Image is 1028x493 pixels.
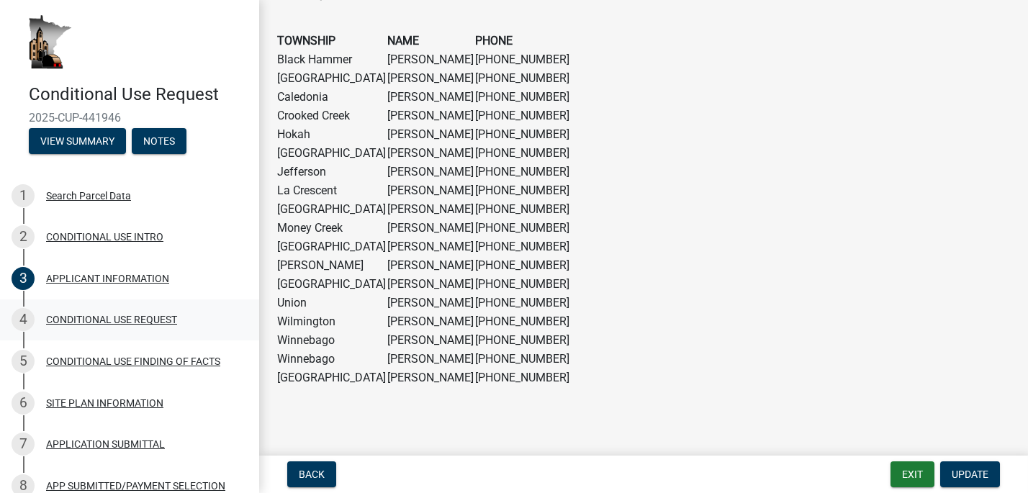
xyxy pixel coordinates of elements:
div: 2 [12,225,35,248]
td: Wilmington [276,312,387,331]
div: 4 [12,308,35,331]
div: 1 [12,184,35,207]
span: Update [952,469,988,480]
td: [PERSON_NAME] [387,350,474,368]
td: [PHONE_NUMBER] [474,219,570,238]
td: [PERSON_NAME] [387,107,474,125]
td: [PHONE_NUMBER] [474,368,570,387]
td: [PERSON_NAME] [387,331,474,350]
td: [PERSON_NAME] [387,312,474,331]
td: Winnebago [276,350,387,368]
div: SITE PLAN INFORMATION [46,398,163,408]
td: [PHONE_NUMBER] [474,238,570,256]
button: View Summary [29,128,126,154]
strong: TOWNSHIP [277,34,335,48]
strong: NAME [387,34,419,48]
td: [PHONE_NUMBER] [474,107,570,125]
div: Search Parcel Data [46,191,131,201]
div: CONDITIONAL USE INTRO [46,232,163,242]
td: Hokah [276,125,387,144]
div: 5 [12,350,35,373]
td: [PHONE_NUMBER] [474,200,570,219]
td: Jefferson [276,163,387,181]
td: Winnebago [276,331,387,350]
td: [PERSON_NAME] [387,181,474,200]
td: [PERSON_NAME] [387,125,474,144]
td: [PHONE_NUMBER] [474,312,570,331]
td: [PERSON_NAME] [387,200,474,219]
td: Union [276,294,387,312]
td: [PERSON_NAME] [387,69,474,88]
img: Houston County, Minnesota [29,15,72,69]
td: [PHONE_NUMBER] [474,144,570,163]
div: CONDITIONAL USE REQUEST [46,315,177,325]
div: APPLICATION SUBMITTAL [46,439,165,449]
h4: Conditional Use Request [29,84,248,105]
td: [PERSON_NAME] [387,256,474,275]
td: [PHONE_NUMBER] [474,163,570,181]
div: 3 [12,267,35,290]
td: [PHONE_NUMBER] [474,88,570,107]
td: [PHONE_NUMBER] [474,50,570,69]
button: Notes [132,128,186,154]
td: [GEOGRAPHIC_DATA] [276,368,387,387]
td: [PERSON_NAME] [387,50,474,69]
td: [PHONE_NUMBER] [474,69,570,88]
td: [PHONE_NUMBER] [474,125,570,144]
td: [PERSON_NAME] [387,163,474,181]
wm-modal-confirm: Notes [132,136,186,148]
td: Caledonia [276,88,387,107]
td: [PERSON_NAME] [387,238,474,256]
td: [PERSON_NAME] [387,275,474,294]
td: [GEOGRAPHIC_DATA] [276,275,387,294]
td: [PERSON_NAME] [387,294,474,312]
td: Black Hammer [276,50,387,69]
td: [PERSON_NAME] [387,88,474,107]
span: 2025-CUP-441946 [29,111,230,125]
td: [PERSON_NAME] [387,368,474,387]
div: CONDITIONAL USE FINDING OF FACTS [46,356,220,366]
td: [PHONE_NUMBER] [474,275,570,294]
button: Exit [891,461,934,487]
td: [PERSON_NAME] [276,256,387,275]
td: [PERSON_NAME] [387,144,474,163]
td: [PHONE_NUMBER] [474,294,570,312]
td: [PHONE_NUMBER] [474,181,570,200]
div: APP SUBMITTED/PAYMENT SELECTION [46,481,225,491]
div: 7 [12,433,35,456]
td: Crooked Creek [276,107,387,125]
button: Update [940,461,1000,487]
button: Back [287,461,336,487]
td: [PERSON_NAME] [387,219,474,238]
td: [GEOGRAPHIC_DATA] [276,69,387,88]
td: [PHONE_NUMBER] [474,350,570,368]
strong: PHONE [475,34,513,48]
td: La Crescent [276,181,387,200]
td: [PHONE_NUMBER] [474,256,570,275]
td: [GEOGRAPHIC_DATA] [276,144,387,163]
div: 6 [12,392,35,415]
td: [GEOGRAPHIC_DATA] [276,238,387,256]
td: [PHONE_NUMBER] [474,331,570,350]
td: [GEOGRAPHIC_DATA] [276,200,387,219]
span: Back [299,469,325,480]
td: Money Creek [276,219,387,238]
div: APPLICANT INFORMATION [46,273,169,284]
wm-modal-confirm: Summary [29,136,126,148]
